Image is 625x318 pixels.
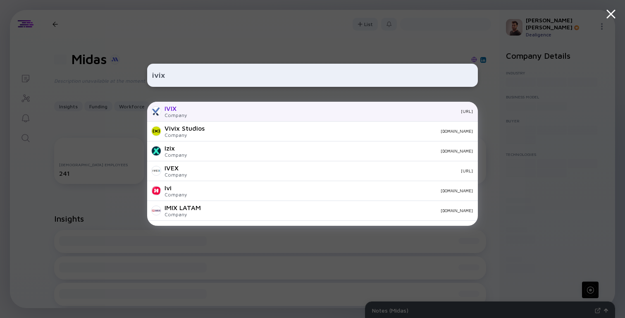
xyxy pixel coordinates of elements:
[193,168,473,173] div: [URL]
[165,152,187,158] div: Company
[165,191,187,198] div: Company
[165,124,205,132] div: Vivix Studios
[165,184,187,191] div: Ivi
[165,172,187,178] div: Company
[165,211,201,218] div: Company
[165,204,201,211] div: IMIX LATAM
[165,224,187,231] div: Svix
[165,164,187,172] div: IVEX
[208,208,473,213] div: [DOMAIN_NAME]
[193,188,473,193] div: [DOMAIN_NAME]
[165,112,187,118] div: Company
[193,109,473,114] div: [URL]
[152,68,473,83] input: Search Company or Investor...
[165,144,187,152] div: Izix
[165,105,187,112] div: IVIX
[165,132,205,138] div: Company
[193,148,473,153] div: [DOMAIN_NAME]
[211,129,473,134] div: [DOMAIN_NAME]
